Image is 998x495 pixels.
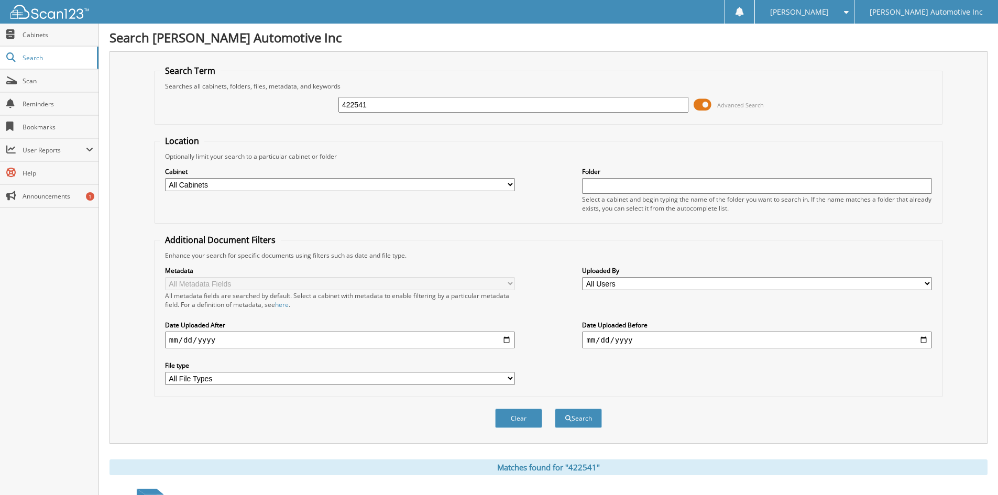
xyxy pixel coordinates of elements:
[165,266,515,275] label: Metadata
[160,234,281,246] legend: Additional Document Filters
[582,167,932,176] label: Folder
[770,9,829,15] span: [PERSON_NAME]
[165,332,515,348] input: start
[165,167,515,176] label: Cabinet
[23,169,93,178] span: Help
[582,195,932,213] div: Select a cabinet and begin typing the name of the folder you want to search in. If the name match...
[582,321,932,329] label: Date Uploaded Before
[160,82,937,91] div: Searches all cabinets, folders, files, metadata, and keywords
[555,409,602,428] button: Search
[160,152,937,161] div: Optionally limit your search to a particular cabinet or folder
[109,459,988,475] div: Matches found for "422541"
[23,123,93,131] span: Bookmarks
[23,146,86,155] span: User Reports
[165,321,515,329] label: Date Uploaded After
[23,30,93,39] span: Cabinets
[165,361,515,370] label: File type
[160,65,221,76] legend: Search Term
[870,9,983,15] span: [PERSON_NAME] Automotive Inc
[23,192,93,201] span: Announcements
[165,291,515,309] div: All metadata fields are searched by default. Select a cabinet with metadata to enable filtering b...
[582,332,932,348] input: end
[717,101,764,109] span: Advanced Search
[86,192,94,201] div: 1
[109,29,988,46] h1: Search [PERSON_NAME] Automotive Inc
[10,5,89,19] img: scan123-logo-white.svg
[23,76,93,85] span: Scan
[582,266,932,275] label: Uploaded By
[495,409,542,428] button: Clear
[23,53,92,62] span: Search
[160,135,204,147] legend: Location
[23,100,93,108] span: Reminders
[160,251,937,260] div: Enhance your search for specific documents using filters such as date and file type.
[275,300,289,309] a: here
